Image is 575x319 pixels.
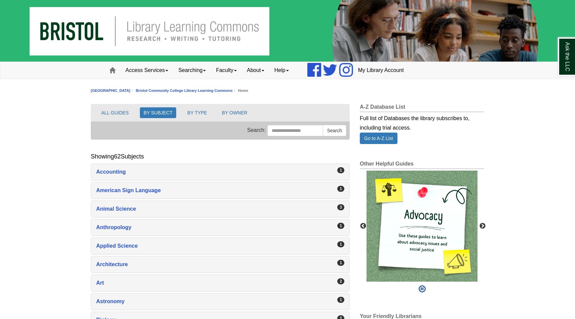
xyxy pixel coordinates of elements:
h2: A-Z Database List [360,104,484,112]
button: BY TYPE [184,107,211,118]
button: BY OWNER [218,107,251,118]
div: 1 [337,297,344,303]
span: Search: [247,128,266,133]
a: Faculty [211,62,242,79]
a: Architecture [96,260,344,269]
a: Help [269,62,294,79]
div: 3 [337,204,344,210]
a: Accounting [96,167,344,177]
h2: Other Helpful Guides [360,161,484,169]
button: BY SUBJECT [140,107,176,118]
li: Home [233,87,248,94]
span: 62 [114,153,121,160]
div: 1 [337,223,344,229]
nav: breadcrumb [91,87,484,94]
a: Go to A-Z List [360,133,397,144]
a: Anthropology [96,223,344,232]
button: Search [323,125,346,136]
h2: Showing Subjects [91,153,144,160]
a: Access Services [120,62,173,79]
button: Pause [417,282,428,296]
a: My Library Account [353,62,409,79]
div: 2 [337,278,344,284]
a: Animal Science [96,204,344,214]
div: 1 [337,241,344,247]
div: Full list of Databases the library subscribes to, including trial access. [360,112,484,133]
input: Search this Group [267,125,323,136]
button: Next [479,223,486,229]
div: 1 [337,260,344,266]
a: Astronomy [96,297,344,306]
a: About [242,62,269,79]
a: Searching [173,62,211,79]
a: American Sign Language [96,186,344,195]
div: 1 [337,186,344,192]
img: This image links to a collection of guides about advocacy and social justice [367,171,477,282]
a: [GEOGRAPHIC_DATA] [91,88,130,93]
button: ALL GUIDES [98,107,132,118]
div: 1 [337,167,344,173]
a: Applied Science [96,241,344,251]
a: Bristol Community College Library Learning Commons [136,88,233,93]
button: Previous [360,223,367,229]
div: This box contains rotating images [367,171,477,282]
a: Art [96,278,344,288]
